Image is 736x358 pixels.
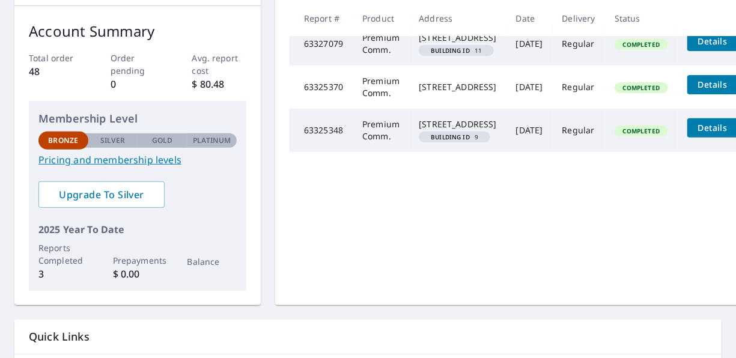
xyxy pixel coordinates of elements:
p: Quick Links [29,329,707,344]
td: Regular [553,22,605,65]
p: Reports Completed [38,241,88,267]
td: [DATE] [506,109,553,152]
p: Bronze [48,135,78,146]
span: Details [695,35,731,47]
td: Regular [553,109,605,152]
span: Details [695,79,731,90]
td: Premium Comm. [353,65,409,109]
span: Completed [616,127,667,135]
p: Avg. report cost [192,52,247,77]
span: Upgrade To Silver [48,188,155,201]
p: Silver [100,135,126,146]
td: [DATE] [506,22,553,65]
span: Details [695,122,731,133]
p: $ 0.00 [113,267,163,281]
p: Order pending [111,52,165,77]
p: Prepayments [113,254,163,267]
div: [STREET_ADDRESS] [419,32,496,44]
p: Balance [187,255,237,268]
td: Premium Comm. [353,109,409,152]
p: Gold [152,135,172,146]
td: Regular [553,65,605,109]
span: 11 [424,47,489,53]
td: 63327079 [290,22,353,65]
div: [STREET_ADDRESS] [419,118,496,130]
a: Pricing and membership levels [38,153,237,167]
p: Total order [29,52,84,64]
span: Completed [616,83,667,92]
a: Upgrade To Silver [38,181,165,208]
td: [DATE] [506,65,553,109]
p: Account Summary [29,20,246,42]
td: 63325370 [290,65,353,109]
em: Building ID [431,134,470,140]
td: 63325348 [290,109,353,152]
span: 9 [424,134,485,140]
p: Platinum [193,135,231,146]
p: 48 [29,64,84,79]
p: $ 80.48 [192,77,247,91]
em: Building ID [431,47,470,53]
div: [STREET_ADDRESS] [419,81,496,93]
p: 0 [111,77,165,91]
td: Premium Comm. [353,22,409,65]
p: 2025 Year To Date [38,222,237,237]
span: Completed [616,40,667,49]
p: 3 [38,267,88,281]
p: Membership Level [38,111,237,127]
